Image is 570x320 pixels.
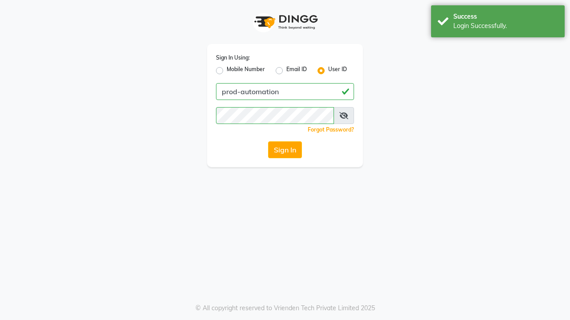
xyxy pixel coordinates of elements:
[216,107,334,124] input: Username
[453,12,558,21] div: Success
[249,9,321,35] img: logo1.svg
[227,65,265,76] label: Mobile Number
[328,65,347,76] label: User ID
[216,83,354,100] input: Username
[216,54,250,62] label: Sign In Using:
[268,141,302,158] button: Sign In
[308,126,354,133] a: Forgot Password?
[286,65,307,76] label: Email ID
[453,21,558,31] div: Login Successfully.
